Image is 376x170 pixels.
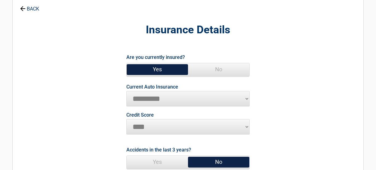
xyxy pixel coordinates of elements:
label: Are you currently insured? [126,53,185,61]
span: Yes [127,63,188,76]
h2: Insurance Details [47,23,329,37]
label: Credit Score [126,113,154,118]
a: BACK [19,1,40,11]
span: Yes [127,156,188,168]
span: No [188,156,249,168]
label: Accidents in the last 3 years? [126,146,191,154]
span: No [188,63,249,76]
label: Current Auto Insurance [126,85,178,89]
